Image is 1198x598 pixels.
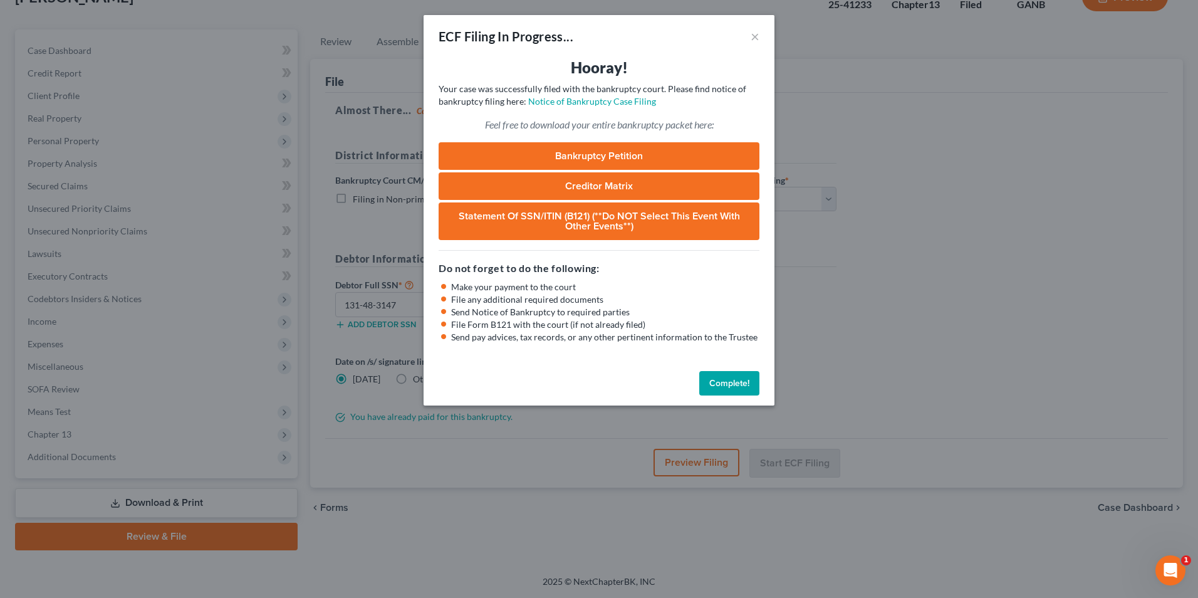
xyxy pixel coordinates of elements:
button: × [751,29,759,44]
a: Statement of SSN/ITIN (B121) (**Do NOT select this event with other events**) [439,202,759,240]
a: Notice of Bankruptcy Case Filing [528,96,656,107]
p: Feel free to download your entire bankruptcy packet here: [439,118,759,132]
button: Complete! [699,371,759,396]
li: Send pay advices, tax records, or any other pertinent information to the Trustee [451,331,759,344]
iframe: Intercom live chat [1155,555,1185,585]
li: Send Notice of Bankruptcy to required parties [451,306,759,318]
h3: Hooray! [439,58,759,78]
a: Creditor Matrix [439,172,759,200]
div: ECF Filing In Progress... [439,28,573,45]
li: File any additional required documents [451,293,759,306]
h5: Do not forget to do the following: [439,261,759,276]
li: Make your payment to the court [451,281,759,293]
span: Your case was successfully filed with the bankruptcy court. Please find notice of bankruptcy fili... [439,83,746,107]
li: File Form B121 with the court (if not already filed) [451,318,759,331]
a: Bankruptcy Petition [439,142,759,170]
span: 1 [1181,555,1191,565]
